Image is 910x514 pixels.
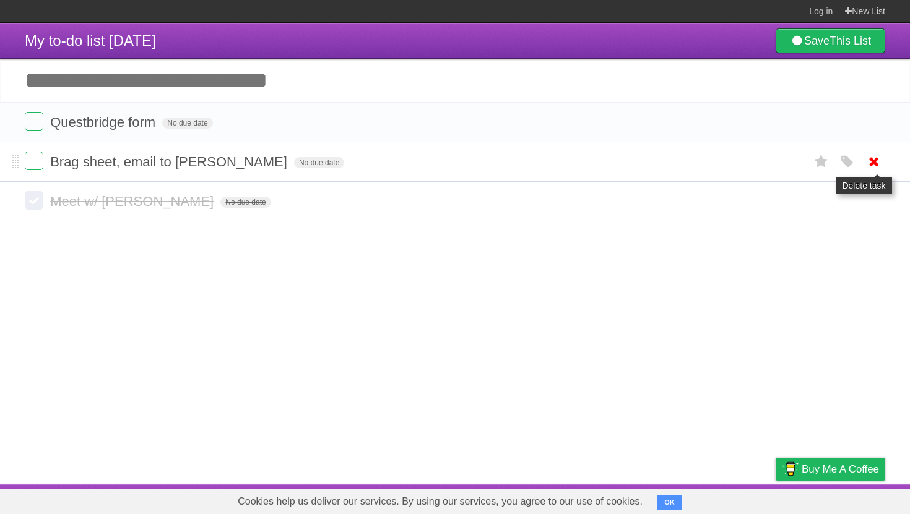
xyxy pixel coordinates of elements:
[225,489,655,514] span: Cookies help us deliver our services. By using our services, you agree to our use of cookies.
[802,458,879,480] span: Buy me a coffee
[776,458,885,481] a: Buy me a coffee
[162,118,212,129] span: No due date
[782,458,799,479] img: Buy me a coffee
[294,157,344,168] span: No due date
[810,152,833,172] label: Star task
[807,487,885,511] a: Suggest a feature
[25,112,43,131] label: Done
[25,32,156,49] span: My to-do list [DATE]
[776,28,885,53] a: SaveThis List
[50,194,217,209] span: Meet w/ [PERSON_NAME]
[50,114,158,130] span: Questbridge form
[657,495,682,510] button: OK
[760,487,792,511] a: Privacy
[25,152,43,170] label: Done
[25,191,43,210] label: Done
[830,35,871,47] b: This List
[50,154,290,169] span: Brag sheet, email to [PERSON_NAME]
[652,487,702,511] a: Developers
[611,487,637,511] a: About
[717,487,745,511] a: Terms
[220,197,271,208] span: No due date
